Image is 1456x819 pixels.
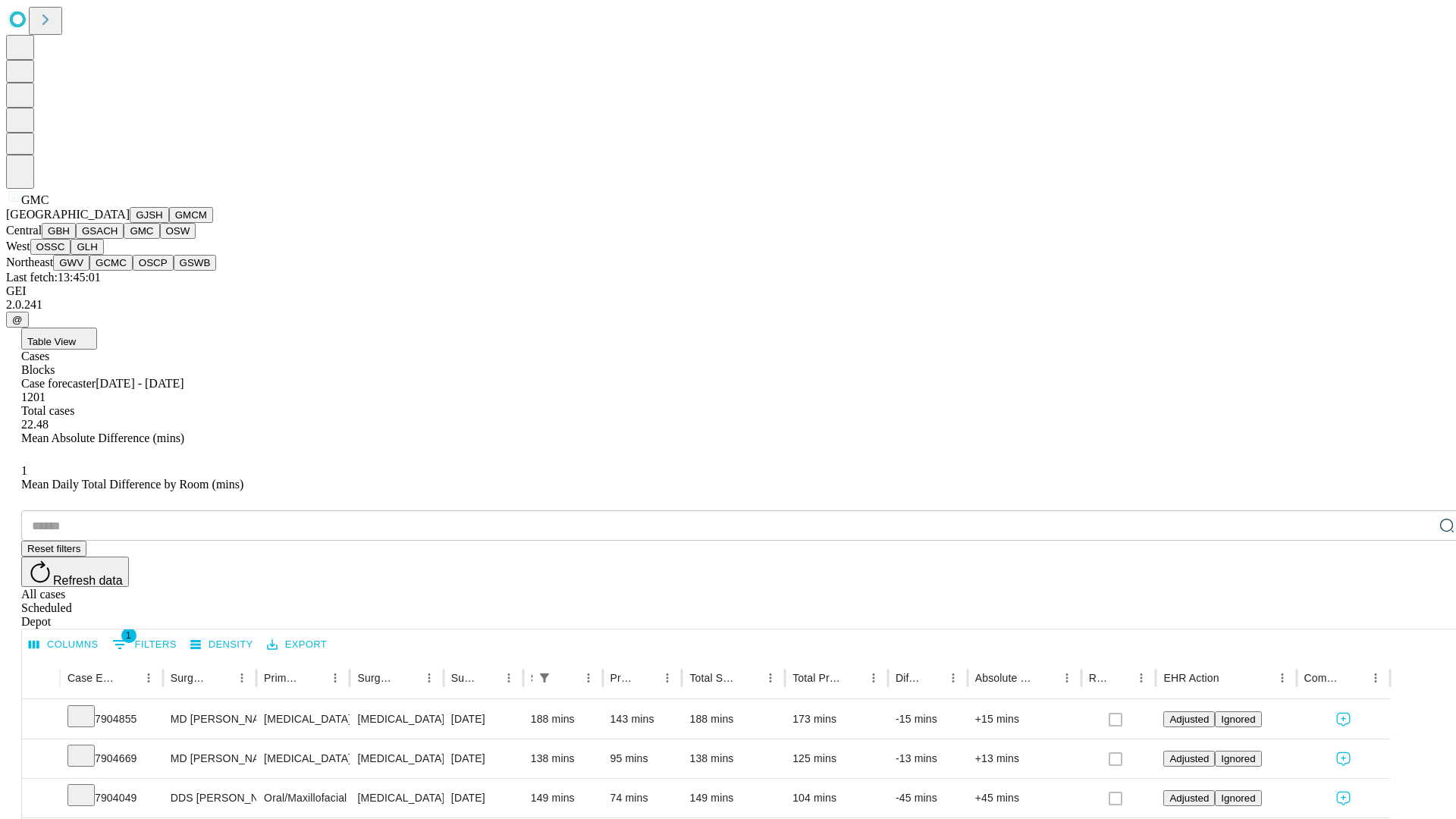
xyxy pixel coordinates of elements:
div: -45 mins [896,779,960,817]
button: GLH [71,239,103,255]
div: Resolved in EHR [1089,672,1109,684]
button: Menu [863,667,884,689]
button: Ignored [1215,711,1261,727]
button: Table View [21,328,97,350]
button: Menu [1131,667,1152,689]
button: GCMC [89,255,133,271]
button: GMC [124,223,159,239]
button: Sort [1109,667,1131,689]
span: 22.48 [21,418,49,431]
div: 2.0.241 [6,298,1450,312]
button: Reset filters [21,541,86,557]
button: Menu [138,667,159,689]
div: -15 mins [896,700,960,739]
button: OSW [160,223,196,239]
div: +15 mins [975,700,1074,739]
span: Northeast [6,256,53,268]
button: Menu [943,667,964,689]
button: Menu [1272,667,1293,689]
button: @ [6,312,29,328]
button: Expand [30,707,52,733]
span: 1 [121,628,136,643]
div: 104 mins [792,779,880,817]
div: DDS [PERSON_NAME] [PERSON_NAME] Dds [171,779,249,817]
span: 1201 [21,391,45,403]
button: GMCM [169,207,213,223]
div: MD [PERSON_NAME] [PERSON_NAME] Md [171,700,249,739]
div: Difference [896,672,920,684]
span: Ignored [1221,714,1255,725]
div: 143 mins [610,700,675,739]
div: Primary Service [264,672,302,684]
div: +13 mins [975,739,1074,778]
span: Ignored [1221,792,1255,804]
div: 173 mins [792,700,880,739]
span: [DATE] - [DATE] [96,377,184,390]
button: Expand [30,746,52,773]
button: Ignored [1215,790,1261,806]
button: Menu [1056,667,1078,689]
button: Sort [921,667,943,689]
button: Sort [739,667,760,689]
div: Absolute Difference [975,672,1034,684]
button: Sort [117,667,138,689]
div: 74 mins [610,779,675,817]
div: MD [PERSON_NAME] [PERSON_NAME] Md [171,739,249,778]
div: 149 mins [689,779,777,817]
div: 149 mins [531,779,595,817]
span: Adjusted [1169,792,1209,804]
span: West [6,240,30,253]
button: Menu [1365,667,1386,689]
div: Surgery Name [357,672,395,684]
span: GMC [21,193,49,206]
button: Sort [397,667,419,689]
button: Sort [303,667,325,689]
button: Sort [1221,667,1242,689]
div: [MEDICAL_DATA] FLOOR OF MOUTH SUBMANDIBULAR [357,779,435,817]
div: 188 mins [689,700,777,739]
div: Predicted In Room Duration [610,672,635,684]
div: -13 mins [896,739,960,778]
button: Sort [635,667,657,689]
button: Adjusted [1163,751,1215,767]
button: Sort [477,667,498,689]
div: EHR Action [1163,672,1219,684]
button: Show filters [534,667,555,689]
button: Ignored [1215,751,1261,767]
button: Refresh data [21,557,129,587]
span: Reset filters [27,543,80,554]
button: Export [263,633,331,657]
button: GWV [53,255,89,271]
div: GEI [6,284,1450,298]
div: 125 mins [792,739,880,778]
span: Ignored [1221,753,1255,764]
button: OSCP [133,255,174,271]
span: Adjusted [1169,714,1209,725]
div: Total Predicted Duration [792,672,840,684]
button: Menu [657,667,678,689]
button: Menu [231,667,253,689]
button: GJSH [130,207,169,223]
div: [MEDICAL_DATA] [357,739,435,778]
span: Case forecaster [21,377,96,390]
div: [DATE] [451,700,516,739]
div: [DATE] [451,739,516,778]
span: Table View [27,336,76,347]
button: Sort [842,667,863,689]
div: [MEDICAL_DATA] [264,700,342,739]
button: Show filters [108,632,180,657]
button: GSWB [174,255,217,271]
button: Menu [760,667,781,689]
button: OSSC [30,239,71,255]
button: Adjusted [1163,790,1215,806]
div: [MEDICAL_DATA] [264,739,342,778]
div: 7904049 [67,779,155,817]
div: Scheduled In Room Duration [531,672,532,684]
span: Mean Absolute Difference (mins) [21,431,184,444]
span: Refresh data [53,574,123,587]
span: Total cases [21,404,74,417]
button: Sort [1035,667,1056,689]
button: Sort [557,667,578,689]
button: Adjusted [1163,711,1215,727]
button: Menu [419,667,440,689]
